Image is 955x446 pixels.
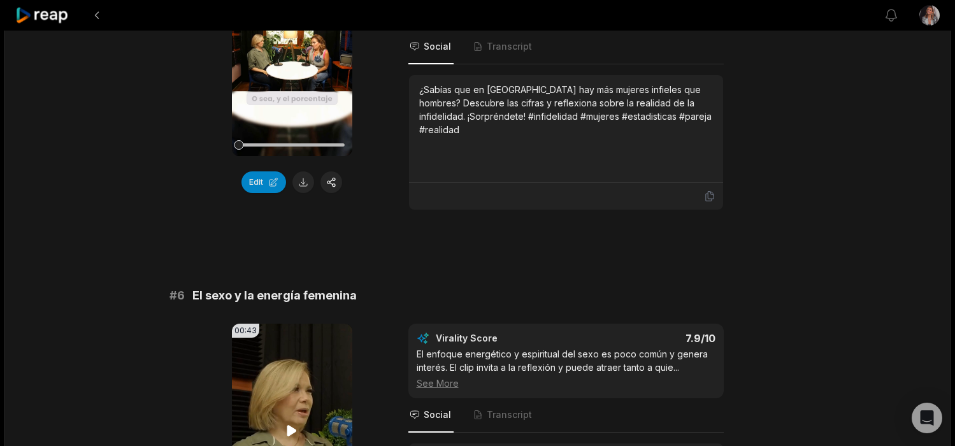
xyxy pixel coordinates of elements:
[241,171,286,193] button: Edit
[424,40,451,53] span: Social
[578,332,715,345] div: 7.9 /10
[436,332,573,345] div: Virality Score
[419,83,713,136] div: ¿Sabías que en [GEOGRAPHIC_DATA] hay más mujeres infieles que hombres? Descubre las cifras y refl...
[192,287,357,305] span: El sexo y la energía femenina
[487,40,532,53] span: Transcript
[417,377,715,390] div: See More
[487,408,532,421] span: Transcript
[169,287,185,305] span: # 6
[912,403,942,433] div: Open Intercom Messenger
[417,347,715,390] div: El enfoque energético y espiritual del sexo es poco común y genera interés. El clip invita a la r...
[424,408,451,421] span: Social
[408,398,724,433] nav: Tabs
[408,30,724,64] nav: Tabs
